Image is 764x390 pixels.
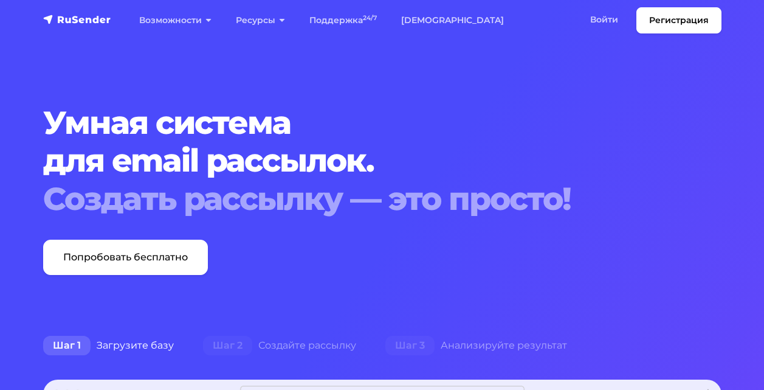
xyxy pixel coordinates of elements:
[385,336,435,355] span: Шаг 3
[127,8,224,33] a: Возможности
[297,8,389,33] a: Поддержка24/7
[371,333,582,358] div: Анализируйте результат
[224,8,297,33] a: Ресурсы
[203,336,252,355] span: Шаг 2
[43,180,721,218] div: Создать рассылку — это просто!
[363,14,377,22] sup: 24/7
[636,7,721,33] a: Регистрация
[43,104,721,218] h1: Умная система для email рассылок.
[43,336,91,355] span: Шаг 1
[43,13,111,26] img: RuSender
[29,333,188,358] div: Загрузите базу
[578,7,630,32] a: Войти
[188,333,371,358] div: Создайте рассылку
[389,8,516,33] a: [DEMOGRAPHIC_DATA]
[43,240,208,275] a: Попробовать бесплатно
